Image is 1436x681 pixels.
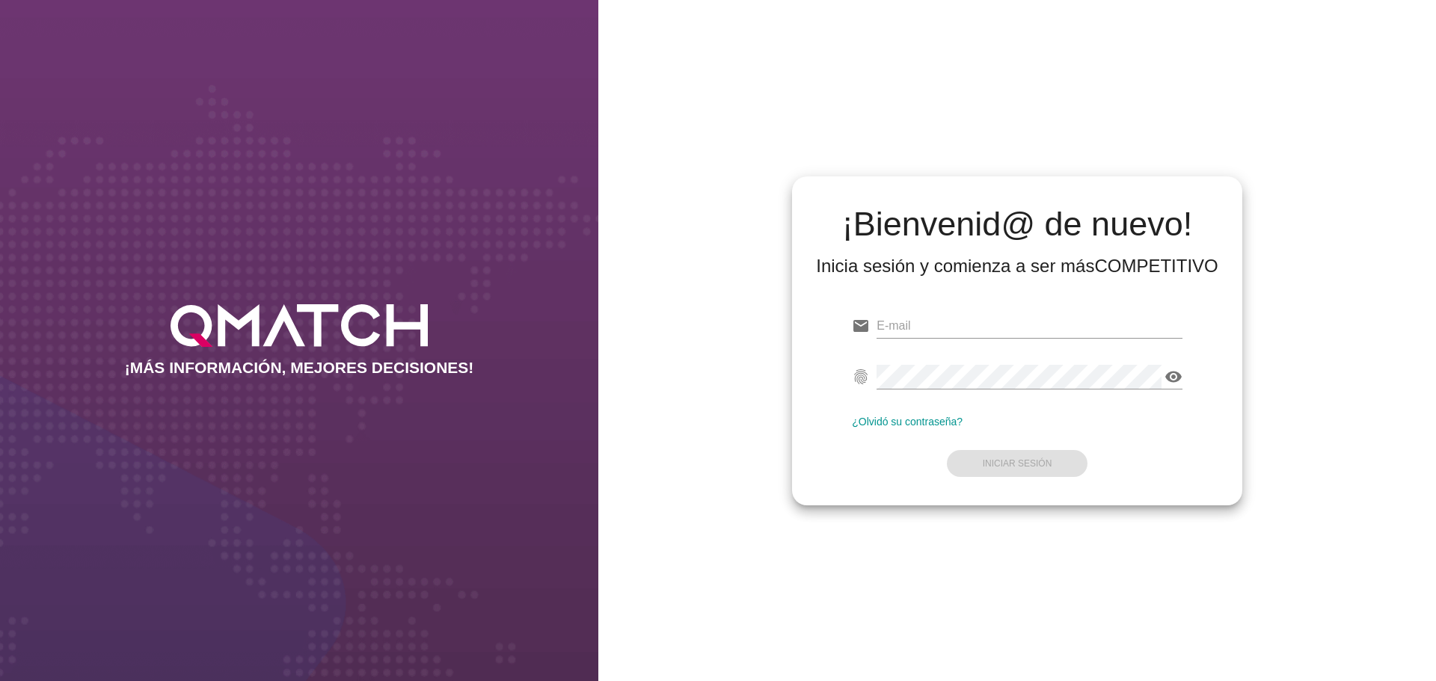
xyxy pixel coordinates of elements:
[852,317,870,335] i: email
[1165,368,1182,386] i: visibility
[816,206,1218,242] h2: ¡Bienvenid@ de nuevo!
[125,359,474,377] h2: ¡MÁS INFORMACIÓN, MEJORES DECISIONES!
[877,314,1182,338] input: E-mail
[852,368,870,386] i: fingerprint
[1094,256,1218,276] strong: COMPETITIVO
[816,254,1218,278] div: Inicia sesión y comienza a ser más
[852,416,963,428] a: ¿Olvidó su contraseña?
